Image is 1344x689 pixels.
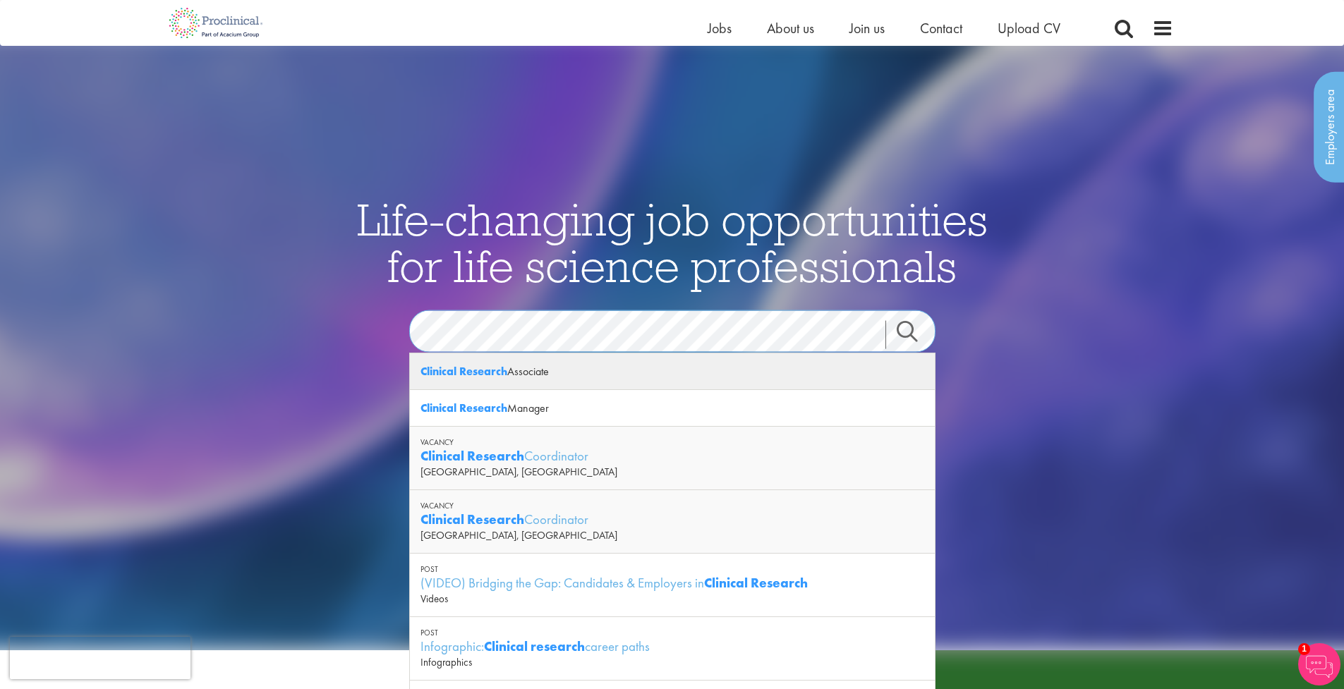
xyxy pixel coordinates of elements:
[420,592,924,606] div: Videos
[1298,643,1310,655] span: 1
[998,19,1060,37] a: Upload CV
[420,511,924,528] div: Coordinator
[920,19,962,37] a: Contact
[767,19,814,37] a: About us
[885,321,946,349] a: Job search submit button
[420,528,924,542] div: [GEOGRAPHIC_DATA], [GEOGRAPHIC_DATA]
[849,19,885,37] a: Join us
[420,401,507,415] strong: Clinical Research
[357,191,988,294] span: Life-changing job opportunities for life science professionals
[420,574,924,592] div: (VIDEO) Bridging the Gap: Candidates & Employers in
[420,447,924,465] div: Coordinator
[420,564,924,574] div: Post
[420,638,924,655] div: Infographic: career paths
[420,511,524,528] strong: Clinical Research
[420,437,924,447] div: Vacancy
[420,501,924,511] div: Vacancy
[708,19,732,37] a: Jobs
[420,628,924,638] div: Post
[420,447,524,465] strong: Clinical Research
[10,637,190,679] iframe: reCAPTCHA
[484,638,585,655] strong: Clinical research
[420,465,924,479] div: [GEOGRAPHIC_DATA], [GEOGRAPHIC_DATA]
[704,574,808,592] strong: Clinical Research
[420,364,507,379] strong: Clinical Research
[1298,643,1340,685] img: Chatbot
[410,390,935,427] div: Manager
[420,655,924,669] div: Infographics
[410,353,935,390] div: Associate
